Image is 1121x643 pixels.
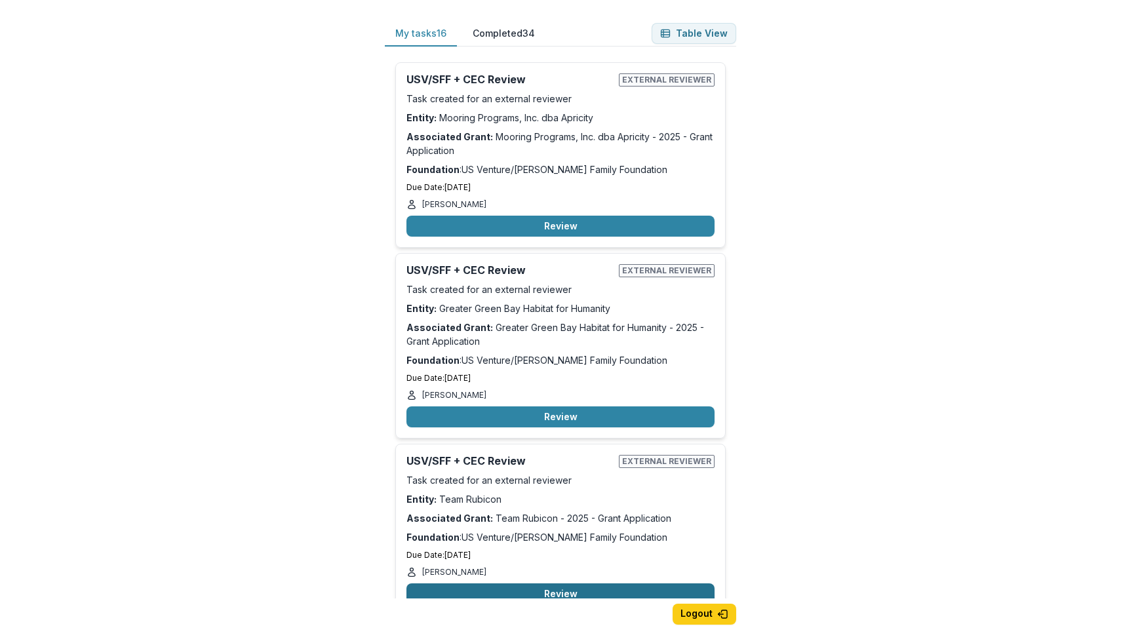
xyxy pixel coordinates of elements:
p: Team Rubicon [406,492,715,506]
p: Due Date: [DATE] [406,549,715,561]
button: Review [406,216,715,237]
button: Completed 34 [462,21,545,47]
button: Logout [673,604,736,625]
p: : US Venture/[PERSON_NAME] Family Foundation [406,353,715,367]
p: Greater Green Bay Habitat for Humanity [406,302,715,315]
p: [PERSON_NAME] [422,389,486,401]
p: [PERSON_NAME] [422,566,486,578]
strong: Associated Grant: [406,322,493,333]
p: Task created for an external reviewer [406,473,715,487]
p: Mooring Programs, Inc. dba Apricity - 2025 - Grant Application [406,130,715,157]
button: My tasks 16 [385,21,457,47]
p: Mooring Programs, Inc. dba Apricity [406,111,715,125]
strong: Entity: [406,303,437,314]
strong: Associated Grant: [406,131,493,142]
strong: Foundation [406,355,460,366]
strong: Foundation [406,532,460,543]
p: Greater Green Bay Habitat for Humanity - 2025 - Grant Application [406,321,715,348]
p: Team Rubicon - 2025 - Grant Application [406,511,715,525]
p: : US Venture/[PERSON_NAME] Family Foundation [406,530,715,544]
button: Review [406,583,715,604]
span: External reviewer [619,455,715,468]
span: External reviewer [619,264,715,277]
button: Table View [652,23,736,44]
button: Review [406,406,715,427]
p: [PERSON_NAME] [422,199,486,210]
strong: Associated Grant: [406,513,493,524]
span: External reviewer [619,73,715,87]
h2: USV/SFF + CEC Review [406,455,614,467]
h2: USV/SFF + CEC Review [406,264,614,277]
p: : US Venture/[PERSON_NAME] Family Foundation [406,163,715,176]
strong: Entity: [406,494,437,505]
strong: Foundation [406,164,460,175]
p: Task created for an external reviewer [406,283,715,296]
p: Due Date: [DATE] [406,372,715,384]
strong: Entity: [406,112,437,123]
p: Task created for an external reviewer [406,92,715,106]
h2: USV/SFF + CEC Review [406,73,614,86]
p: Due Date: [DATE] [406,182,715,193]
